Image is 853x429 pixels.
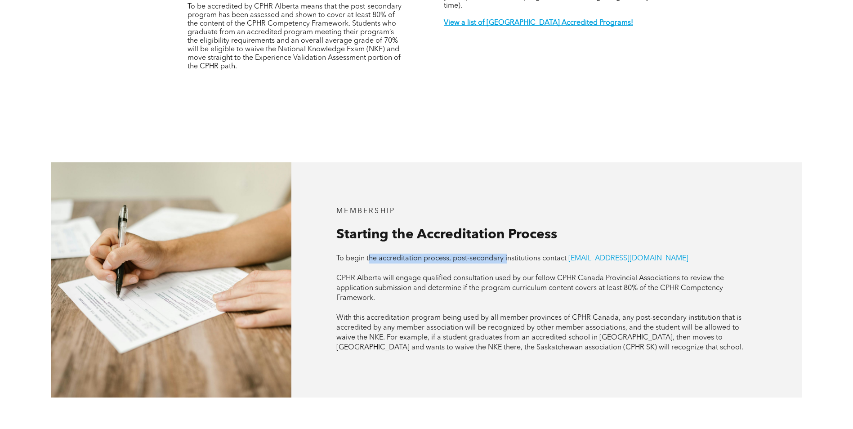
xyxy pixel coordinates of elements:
span: To begin the accreditation process, post-secondary institutions contact [336,255,567,262]
a: [EMAIL_ADDRESS][DOMAIN_NAME] [568,255,688,262]
a: View a list of [GEOGRAPHIC_DATA] Accredited Programs! [444,19,633,27]
span: CPHR Alberta will engage qualified consultation used by our fellow CPHR Canada Provincial Associa... [336,275,724,302]
span: MEMBERSHIP [336,208,395,215]
span: To be accredited by CPHR Alberta means that the post-secondary program has been assessed and show... [188,3,402,70]
span: Starting the Accreditation Process [336,228,557,241]
span: With this accreditation program being used by all member provinces of CPHR Canada, any post-secon... [336,314,743,351]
